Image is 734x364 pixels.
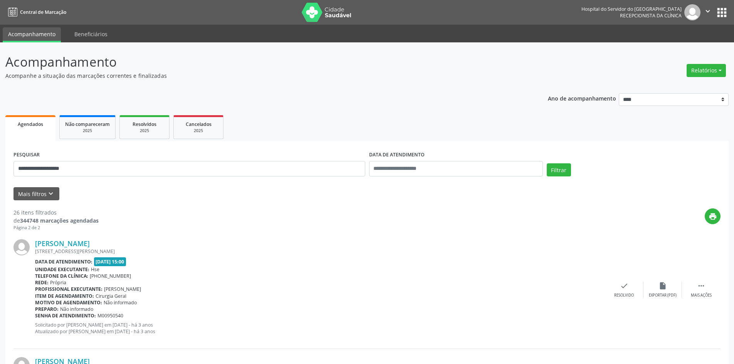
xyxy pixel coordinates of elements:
[69,27,113,41] a: Beneficiários
[35,266,89,273] b: Unidade executante:
[47,190,55,198] i: keyboard_arrow_down
[5,52,512,72] p: Acompanhamento
[50,279,66,286] span: Própria
[104,286,141,292] span: [PERSON_NAME]
[13,187,59,201] button: Mais filtroskeyboard_arrow_down
[5,72,512,80] p: Acompanhe a situação das marcações correntes e finalizadas
[614,293,634,298] div: Resolvido
[620,282,628,290] i: check
[35,299,102,306] b: Motivo de agendamento:
[97,312,123,319] span: M00950540
[94,257,126,266] span: [DATE] 15:00
[35,258,92,265] b: Data de atendimento:
[125,128,164,134] div: 2025
[20,9,66,15] span: Central de Marcação
[13,216,99,225] div: de
[709,212,717,221] i: print
[91,266,99,273] span: Hse
[649,293,677,298] div: Exportar (PDF)
[658,282,667,290] i: insert_drive_file
[5,6,66,18] a: Central de Marcação
[35,306,59,312] b: Preparo:
[369,149,425,161] label: DATA DE ATENDIMENTO
[684,4,700,20] img: img
[90,273,131,279] span: [PHONE_NUMBER]
[13,149,40,161] label: PESQUISAR
[547,163,571,176] button: Filtrar
[581,6,682,12] div: Hospital do Servidor do [GEOGRAPHIC_DATA]
[13,208,99,216] div: 26 itens filtrados
[13,239,30,255] img: img
[96,293,126,299] span: Cirurgia Geral
[35,312,96,319] b: Senha de atendimento:
[60,306,93,312] span: Não informado
[35,322,605,335] p: Solicitado por [PERSON_NAME] em [DATE] - há 3 anos Atualizado por [PERSON_NAME] em [DATE] - há 3 ...
[715,6,729,19] button: apps
[687,64,726,77] button: Relatórios
[35,293,94,299] b: Item de agendamento:
[35,248,605,255] div: [STREET_ADDRESS][PERSON_NAME]
[186,121,212,127] span: Cancelados
[35,286,102,292] b: Profissional executante:
[705,208,721,224] button: print
[620,12,682,19] span: Recepcionista da clínica
[133,121,156,127] span: Resolvidos
[704,7,712,15] i: 
[691,293,712,298] div: Mais ações
[179,128,218,134] div: 2025
[548,93,616,103] p: Ano de acompanhamento
[700,4,715,20] button: 
[697,282,705,290] i: 
[35,239,90,248] a: [PERSON_NAME]
[3,27,61,42] a: Acompanhamento
[13,225,99,231] div: Página 2 de 2
[104,299,137,306] span: Não informado
[20,217,99,224] strong: 344748 marcações agendadas
[35,273,88,279] b: Telefone da clínica:
[18,121,43,127] span: Agendados
[65,121,110,127] span: Não compareceram
[65,128,110,134] div: 2025
[35,279,49,286] b: Rede:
